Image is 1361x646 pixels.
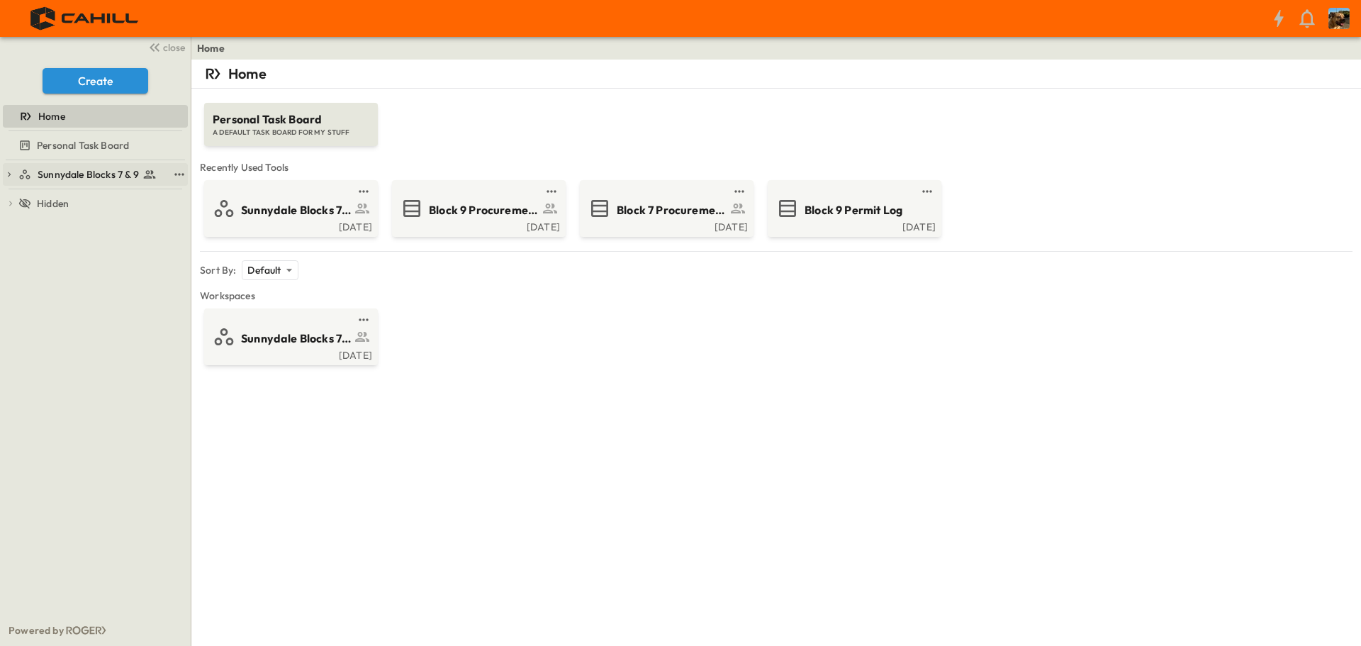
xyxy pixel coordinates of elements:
[242,260,298,280] div: Default
[197,41,225,55] a: Home
[37,138,129,152] span: Personal Task Board
[583,220,748,231] a: [DATE]
[207,325,372,348] a: Sunnydale Blocks 7 & 9
[3,106,185,126] a: Home
[163,40,185,55] span: close
[731,183,748,200] button: test
[200,263,236,277] p: Sort By:
[207,197,372,220] a: Sunnydale Blocks 7 & 9
[3,135,185,155] a: Personal Task Board
[583,197,748,220] a: Block 7 Procurement Log
[355,311,372,328] button: test
[247,263,281,277] p: Default
[200,160,1352,174] span: Recently Used Tools
[38,167,139,182] span: Sunnydale Blocks 7 & 9
[228,64,267,84] p: Home
[203,89,379,146] a: Personal Task BoardA DEFAULT TASK BOARD FOR MY STUFF
[771,220,936,231] a: [DATE]
[171,166,188,183] button: test
[43,68,148,94] button: Create
[241,202,351,218] span: Sunnydale Blocks 7 & 9
[805,202,902,218] span: Block 9 Permit Log
[771,197,936,220] a: Block 9 Permit Log
[1328,8,1350,29] img: Profile Picture
[543,183,560,200] button: test
[241,330,351,347] span: Sunnydale Blocks 7 & 9
[213,128,369,138] span: A DEFAULT TASK BOARD FOR MY STUFF
[617,202,727,218] span: Block 7 Procurement Log
[213,111,369,128] span: Personal Task Board
[3,134,188,157] div: Personal Task Boardtest
[395,220,560,231] a: [DATE]
[17,4,154,33] img: 4f72bfc4efa7236828875bac24094a5ddb05241e32d018417354e964050affa1.png
[429,202,539,218] span: Block 9 Procurement Log
[3,163,188,186] div: Sunnydale Blocks 7 & 9test
[207,348,372,360] a: [DATE]
[142,37,188,57] button: close
[37,196,69,211] span: Hidden
[18,165,168,184] a: Sunnydale Blocks 7 & 9
[207,220,372,231] a: [DATE]
[355,183,372,200] button: test
[197,41,233,55] nav: breadcrumbs
[919,183,936,200] button: test
[38,109,65,123] span: Home
[395,197,560,220] a: Block 9 Procurement Log
[200,289,1352,303] span: Workspaces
